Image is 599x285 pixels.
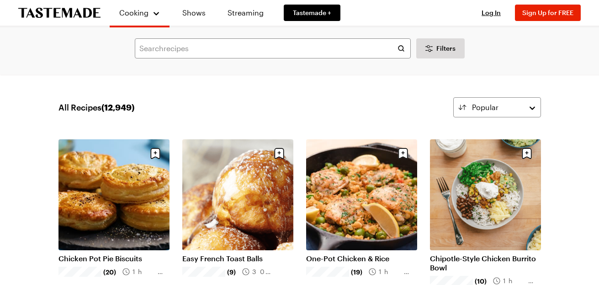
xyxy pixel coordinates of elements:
[293,8,331,17] span: Tastemade +
[101,102,134,112] span: ( 12,949 )
[453,97,541,117] button: Popular
[394,145,412,162] button: Save recipe
[436,44,456,53] span: Filters
[306,254,417,263] a: One-Pot Chicken & Rice
[58,101,134,114] span: All Recipes
[119,4,160,22] button: Cooking
[430,254,541,272] a: Chipotle-Style Chicken Burrito Bowl
[182,254,293,263] a: Easy French Toast Balls
[522,9,573,16] span: Sign Up for FREE
[482,9,501,16] span: Log In
[473,8,509,17] button: Log In
[515,5,581,21] button: Sign Up for FREE
[58,254,170,263] a: Chicken Pot Pie Biscuits
[270,145,288,162] button: Save recipe
[518,145,535,162] button: Save recipe
[18,8,101,18] a: To Tastemade Home Page
[147,145,164,162] button: Save recipe
[284,5,340,21] a: Tastemade +
[416,38,465,58] button: Desktop filters
[119,8,148,17] span: Cooking
[472,102,498,113] span: Popular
